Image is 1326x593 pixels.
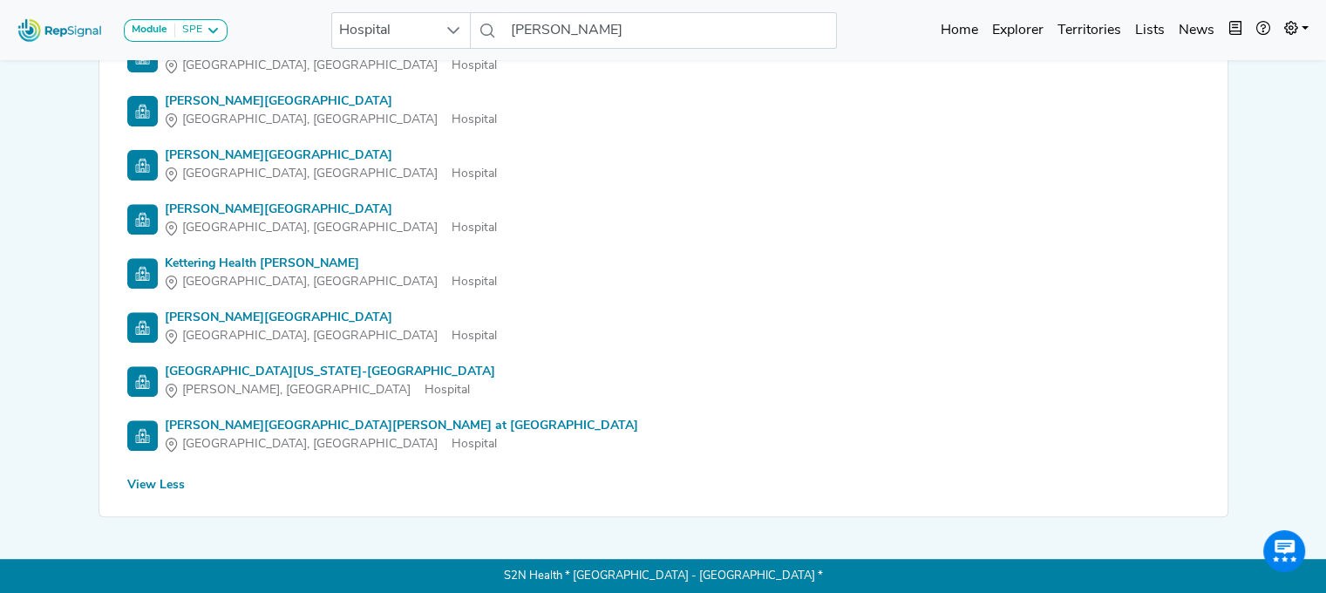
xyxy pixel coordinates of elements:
[1172,13,1221,48] a: News
[165,273,497,291] div: Hospital
[175,24,202,37] div: SPE
[127,309,1200,345] a: [PERSON_NAME][GEOGRAPHIC_DATA][GEOGRAPHIC_DATA], [GEOGRAPHIC_DATA]Hospital
[165,435,638,453] div: Hospital
[182,219,438,237] span: [GEOGRAPHIC_DATA], [GEOGRAPHIC_DATA]
[165,57,497,75] div: Hospital
[182,111,438,129] span: [GEOGRAPHIC_DATA], [GEOGRAPHIC_DATA]
[165,92,497,111] div: [PERSON_NAME][GEOGRAPHIC_DATA]
[165,219,497,237] div: Hospital
[182,435,438,453] span: [GEOGRAPHIC_DATA], [GEOGRAPHIC_DATA]
[127,312,158,343] img: Hospital Search Icon
[127,204,158,235] img: Hospital Search Icon
[165,165,497,183] div: Hospital
[332,13,437,48] span: Hospital
[127,363,1200,399] a: [GEOGRAPHIC_DATA][US_STATE]-[GEOGRAPHIC_DATA][PERSON_NAME], [GEOGRAPHIC_DATA]Hospital
[165,417,638,435] div: [PERSON_NAME][GEOGRAPHIC_DATA][PERSON_NAME] at [GEOGRAPHIC_DATA]
[127,147,1200,183] a: [PERSON_NAME][GEOGRAPHIC_DATA][GEOGRAPHIC_DATA], [GEOGRAPHIC_DATA]Hospital
[165,255,497,273] div: Kettering Health [PERSON_NAME]
[165,201,497,219] div: [PERSON_NAME][GEOGRAPHIC_DATA]
[127,201,1200,237] a: [PERSON_NAME][GEOGRAPHIC_DATA][GEOGRAPHIC_DATA], [GEOGRAPHIC_DATA]Hospital
[124,19,228,42] button: ModuleSPE
[165,147,497,165] div: [PERSON_NAME][GEOGRAPHIC_DATA]
[127,420,158,451] img: Hospital Search Icon
[165,309,497,327] div: [PERSON_NAME][GEOGRAPHIC_DATA]
[504,12,837,49] input: Search a hospital
[182,381,411,399] span: [PERSON_NAME], [GEOGRAPHIC_DATA]
[127,366,158,397] img: Hospital Search Icon
[182,57,438,75] span: [GEOGRAPHIC_DATA], [GEOGRAPHIC_DATA]
[182,273,438,291] span: [GEOGRAPHIC_DATA], [GEOGRAPHIC_DATA]
[127,258,158,289] img: Hospital Search Icon
[127,96,158,126] img: Hospital Search Icon
[165,363,495,381] div: [GEOGRAPHIC_DATA][US_STATE]-[GEOGRAPHIC_DATA]
[1128,13,1172,48] a: Lists
[165,111,497,129] div: Hospital
[127,92,1200,129] a: [PERSON_NAME][GEOGRAPHIC_DATA][GEOGRAPHIC_DATA], [GEOGRAPHIC_DATA]Hospital
[182,165,438,183] span: [GEOGRAPHIC_DATA], [GEOGRAPHIC_DATA]
[127,417,1200,453] a: [PERSON_NAME][GEOGRAPHIC_DATA][PERSON_NAME] at [GEOGRAPHIC_DATA][GEOGRAPHIC_DATA], [GEOGRAPHIC_DA...
[127,476,185,494] div: View Less
[985,13,1051,48] a: Explorer
[1051,13,1128,48] a: Territories
[182,327,438,345] span: [GEOGRAPHIC_DATA], [GEOGRAPHIC_DATA]
[127,150,158,181] img: Hospital Search Icon
[934,13,985,48] a: Home
[127,255,1200,291] a: Kettering Health [PERSON_NAME][GEOGRAPHIC_DATA], [GEOGRAPHIC_DATA]Hospital
[132,24,167,35] strong: Module
[165,381,495,399] div: Hospital
[1221,13,1249,48] button: Intel Book
[165,327,497,345] div: Hospital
